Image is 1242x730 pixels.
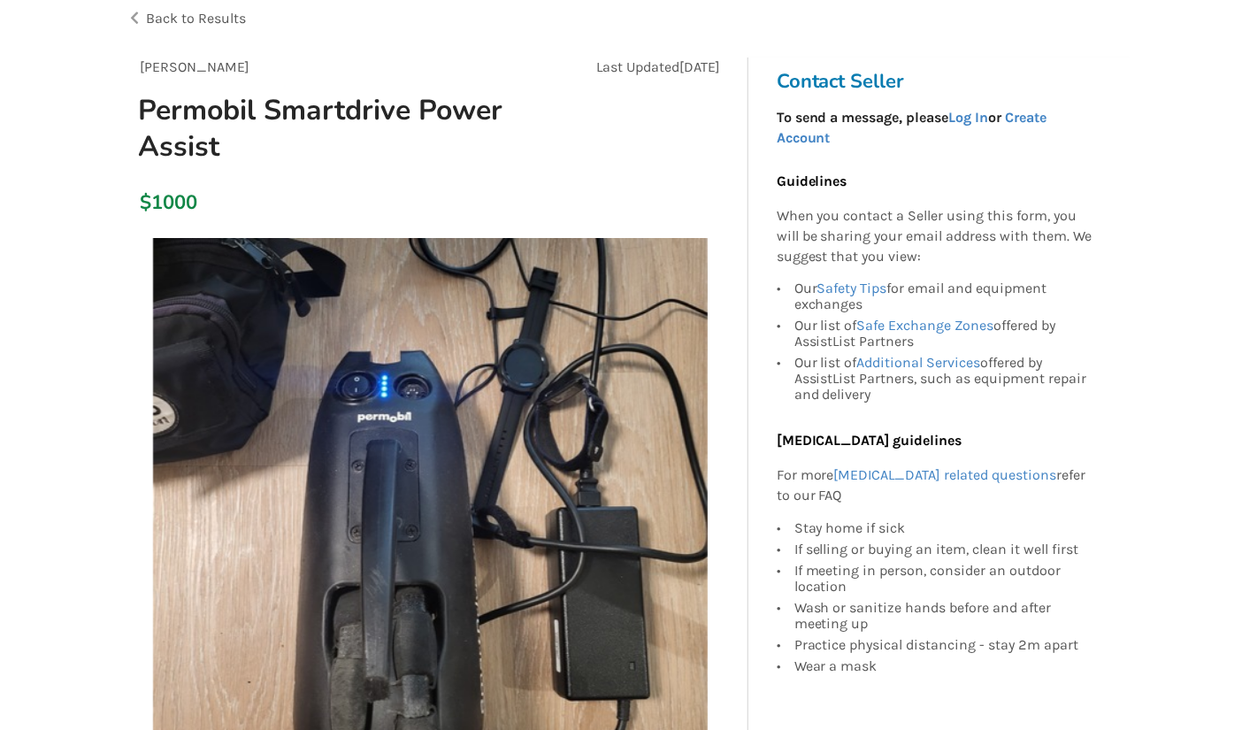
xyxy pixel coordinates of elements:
p: For more refer to our FAQ [777,465,1093,506]
span: [DATE] [679,58,720,75]
strong: To send a message, please or [777,109,1047,146]
span: [PERSON_NAME] [141,58,250,75]
div: Our for email and equipment exchanges [794,280,1093,315]
h1: Permobil Smartdrive Power Assist [125,92,543,165]
a: Log In [949,109,989,126]
b: Guidelines [777,173,847,189]
div: Our list of offered by AssistList Partners [794,315,1093,352]
div: If selling or buying an item, clean it well first [794,539,1093,560]
a: [MEDICAL_DATA] related questions [834,466,1057,483]
div: Wash or sanitize hands before and after meeting up [794,597,1093,634]
a: Additional Services [857,354,981,371]
div: If meeting in person, consider an outdoor location [794,560,1093,597]
div: Stay home if sick [794,520,1093,539]
a: Safety Tips [817,280,887,296]
div: Our list of offered by AssistList Partners, such as equipment repair and delivery [794,352,1093,403]
div: $1000 [141,190,150,215]
div: Wear a mask [794,656,1093,674]
a: Safe Exchange Zones [857,317,994,334]
div: Practice physical distancing - stay 2m apart [794,634,1093,656]
span: Last Updated [596,58,679,75]
p: When you contact a Seller using this form, you will be sharing your email address with them. We s... [777,206,1093,267]
span: Back to Results [146,10,246,27]
h3: Contact Seller [777,69,1102,94]
b: [MEDICAL_DATA] guidelines [777,432,962,449]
